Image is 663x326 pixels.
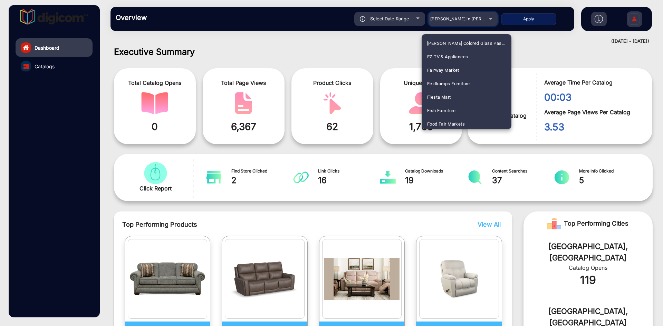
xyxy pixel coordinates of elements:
[427,117,465,131] span: Food Fair Markets
[427,90,451,104] span: Fiesta Mart
[427,63,459,77] span: Fairway Market
[427,50,468,63] span: EZ TV & Appliances
[427,37,506,50] span: [PERSON_NAME] Colored Glass Past catalog
[427,77,470,90] span: Feldkamps Furniture
[427,104,456,117] span: Fish Furniture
